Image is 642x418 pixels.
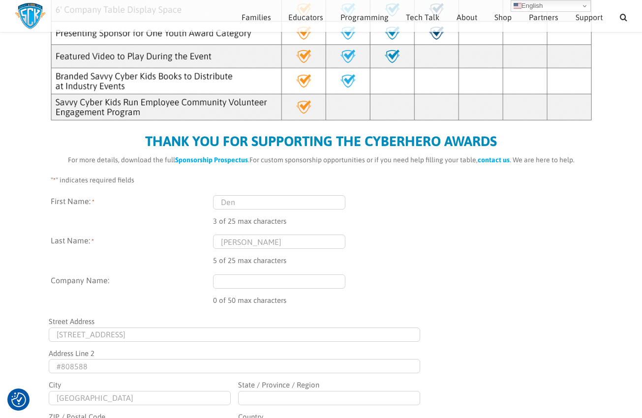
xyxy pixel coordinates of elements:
label: Last Name: [51,235,213,267]
label: State / Province / Region [238,377,420,391]
img: en [514,2,521,10]
span: Families [242,13,271,21]
div: 0 of 50 max characters [213,289,592,306]
label: First Name: [51,195,213,227]
div: 3 of 25 max characters [213,209,592,227]
a: contact us [478,156,510,164]
span: Programming [340,13,389,21]
img: Savvy Cyber Kids Logo [15,2,46,30]
span: Partners [529,13,558,21]
label: Company Name: [51,274,213,306]
span: Tech Talk [406,13,439,21]
label: Address Line 2 [49,346,420,359]
span: Shop [494,13,512,21]
p: For custom sponsorship opportunities or if you need help filling your table, . We are here to help. [51,155,592,165]
div: 5 of 25 max characters [213,249,592,267]
b: THANK YOU FOR SUPPORTING THE CYBERHERO AWARDS [145,133,497,149]
span: About [457,13,477,21]
button: Consent Preferences [11,392,26,407]
span: Educators [288,13,323,21]
span: For more details, download the full . [68,156,249,164]
label: City [49,377,231,391]
a: Sponsorship Prospectus [175,156,248,164]
img: Revisit consent button [11,392,26,407]
span: Support [576,13,603,21]
label: Street Address [49,314,420,328]
p: " " indicates required fields [51,175,592,185]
